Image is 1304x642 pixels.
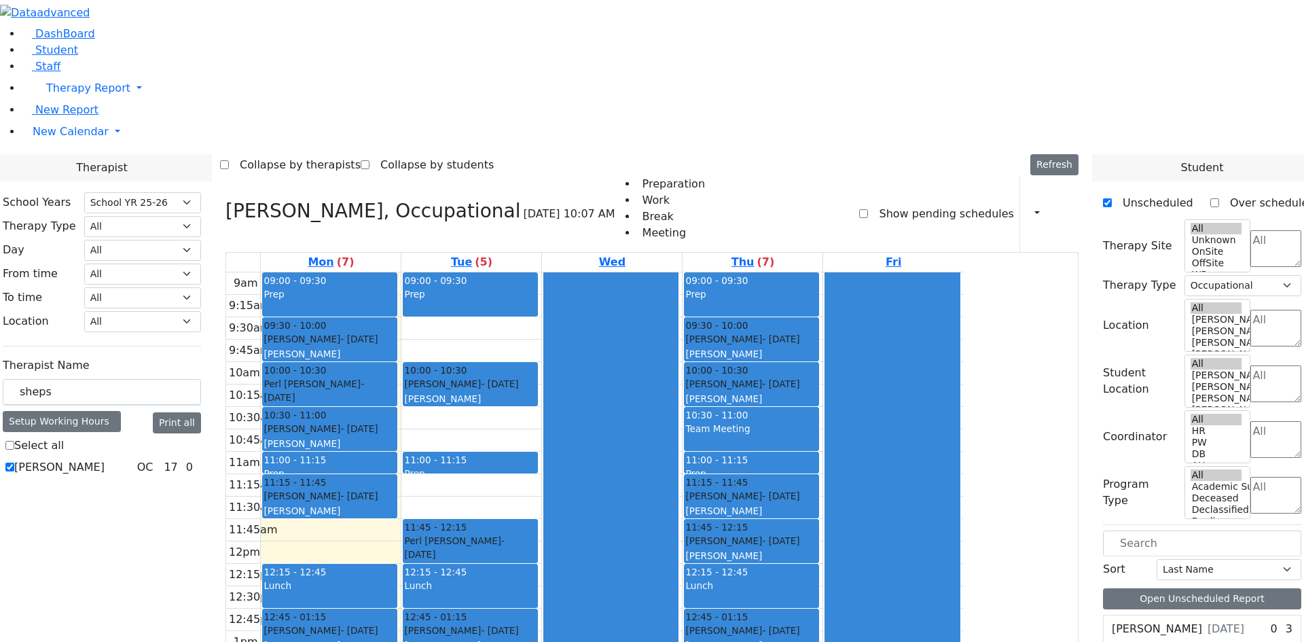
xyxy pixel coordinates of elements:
div: 12:45pm [226,611,280,628]
div: 9:30am [226,320,273,336]
span: 10:30 - 11:00 [264,408,326,422]
button: Print all [153,412,201,433]
a: Therapy Report [22,75,1304,102]
div: 0 [183,459,196,476]
span: - [DATE] [340,491,378,501]
span: 12:45 - 01:15 [264,610,326,624]
div: 9am [231,275,261,291]
div: [PERSON_NAME] [404,624,537,637]
option: All [1191,223,1242,234]
a: September 10, 2025 [596,253,628,272]
div: 11:30am [226,499,280,516]
span: New Report [35,103,98,116]
option: [PERSON_NAME] 2 [1191,404,1242,416]
option: [PERSON_NAME] 4 [1191,381,1242,393]
option: Academic Support [1191,481,1242,493]
span: [DATE] 10:07 AM [523,206,615,222]
div: [PERSON_NAME] [264,489,396,503]
label: From time [3,266,58,282]
div: Perl [PERSON_NAME] [404,534,537,562]
span: - [DATE] [481,625,518,636]
div: [PERSON_NAME] [685,377,818,391]
div: 12:15pm [226,567,280,583]
span: [DATE] [1208,621,1244,637]
label: (5) [475,254,492,270]
div: Prep [404,467,537,480]
div: Lunch [264,579,396,592]
div: 17 [161,459,180,476]
option: All [1191,469,1242,481]
a: Student [22,43,78,56]
label: School Years [3,194,71,211]
span: Therapy Report [46,82,130,94]
span: 11:00 - 11:15 [404,454,467,465]
div: Prep [685,467,818,480]
label: Therapy Type [3,218,76,234]
div: Delete [1070,203,1079,225]
a: New Calendar [22,118,1304,145]
span: 10:00 - 10:30 [404,363,467,377]
option: Deceased [1191,493,1242,504]
span: 09:30 - 10:00 [264,319,326,332]
label: Sort [1103,561,1125,577]
label: Collapse by therapists [229,154,361,176]
div: [PERSON_NAME] ([PERSON_NAME]), [PERSON_NAME] ([PERSON_NAME]) [685,504,818,560]
div: [PERSON_NAME] ([PERSON_NAME]), [PERSON_NAME] ([PERSON_NAME]) [685,392,818,448]
label: Select all [14,438,64,454]
label: Therapy Site [1103,238,1172,254]
div: [PERSON_NAME] [264,332,396,346]
div: 12pm [226,544,263,560]
span: 11:15 - 11:45 [685,476,748,489]
span: - [DATE] [340,625,378,636]
button: Refresh [1030,154,1079,175]
div: Setup [1058,202,1065,226]
option: All [1191,302,1242,314]
label: Location [3,313,49,329]
span: DashBoard [35,27,95,40]
textarea: Search [1250,421,1301,458]
div: [PERSON_NAME] [404,377,537,391]
span: 11:45 - 12:15 [685,520,748,534]
span: 11:15 - 11:45 [264,476,326,489]
input: Search [3,379,201,405]
label: Show pending schedules [868,203,1013,225]
option: [PERSON_NAME] 3 [1191,337,1242,349]
div: Prep [264,467,396,480]
div: 9:15am [226,298,273,314]
div: [PERSON_NAME] [264,437,396,450]
option: [PERSON_NAME] 4 [1191,325,1242,337]
option: Unknown [1191,234,1242,246]
textarea: Search [1250,365,1301,402]
label: To time [3,289,42,306]
div: 10am [226,365,263,381]
a: September 9, 2025 [448,253,495,272]
div: [PERSON_NAME] [685,534,818,548]
div: 11:15am [226,477,280,493]
option: PW [1191,437,1242,448]
label: Location [1103,317,1149,334]
div: 0 [1268,621,1280,637]
option: DB [1191,448,1242,460]
div: Setup Working Hours [3,411,121,432]
span: 09:30 - 10:00 [685,319,748,332]
div: [PERSON_NAME] [264,422,396,435]
div: [PERSON_NAME] [685,347,818,361]
span: Student [35,43,78,56]
li: Work [637,192,705,209]
label: Program Type [1103,476,1176,509]
option: AH [1191,460,1242,471]
span: 10:30 - 11:00 [685,410,748,421]
div: Lunch [685,579,818,592]
div: 11:45am [226,522,280,538]
label: Day [3,242,24,258]
option: [PERSON_NAME] 5 [1191,314,1242,325]
option: [PERSON_NAME] 3 [1191,393,1242,404]
textarea: Search [1250,310,1301,346]
label: [PERSON_NAME] [1112,621,1202,637]
div: 10:45am [226,432,280,448]
div: 3 [1283,621,1295,637]
option: HR [1191,425,1242,437]
div: Report [1046,202,1053,226]
span: 10:00 - 10:30 [685,363,748,377]
div: Perl [PERSON_NAME] [264,377,396,405]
